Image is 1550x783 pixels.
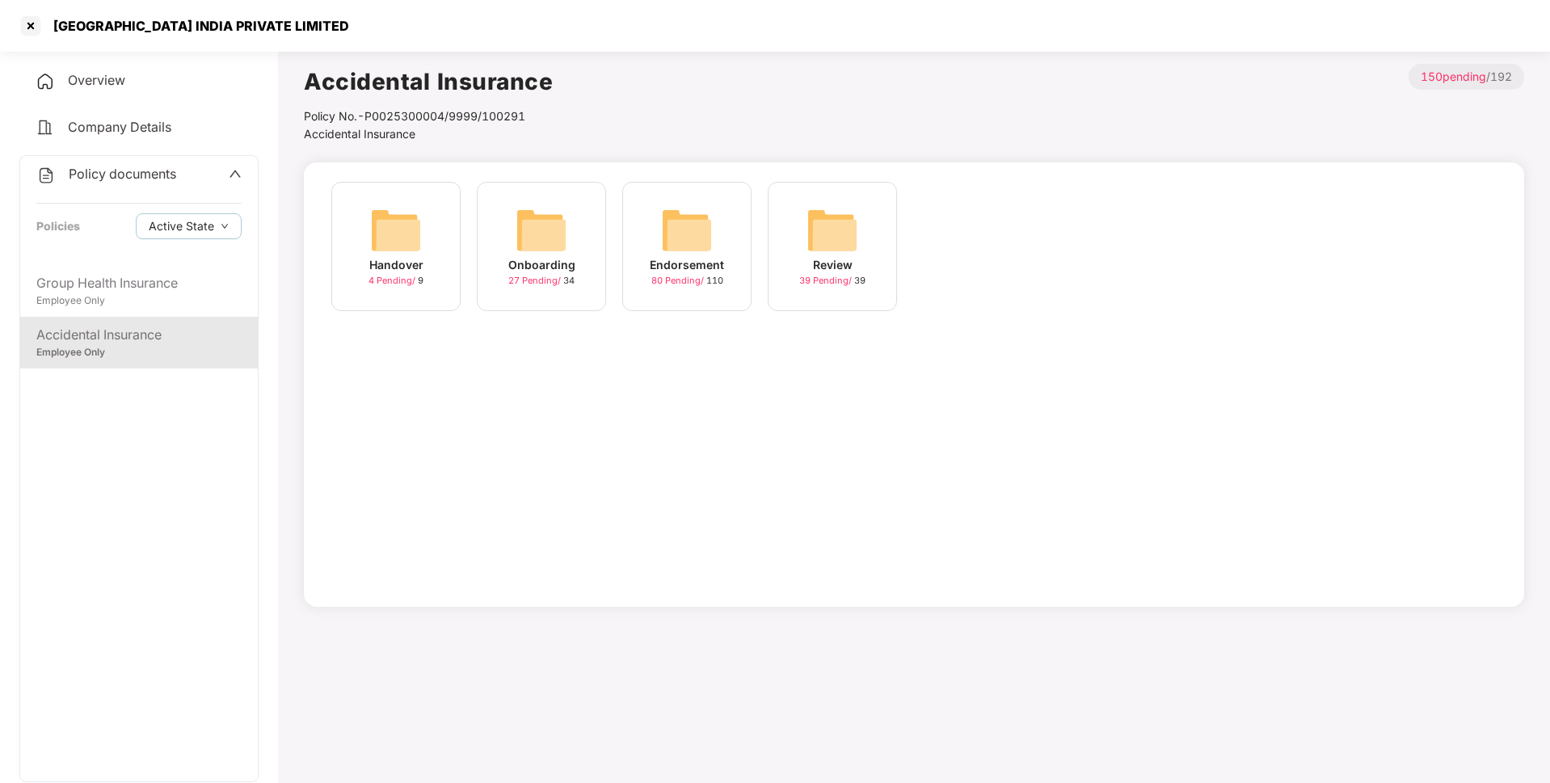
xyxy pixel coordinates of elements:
[36,273,242,293] div: Group Health Insurance
[508,256,575,274] div: Onboarding
[304,107,553,125] div: Policy No.- P0025300004/9999/100291
[516,204,567,256] img: svg+xml;base64,PHN2ZyB4bWxucz0iaHR0cDovL3d3dy53My5vcmcvMjAwMC9zdmciIHdpZHRoPSI2NCIgaGVpZ2h0PSI2NC...
[36,217,80,235] div: Policies
[36,293,242,309] div: Employee Only
[304,127,415,141] span: Accidental Insurance
[36,118,55,137] img: svg+xml;base64,PHN2ZyB4bWxucz0iaHR0cDovL3d3dy53My5vcmcvMjAwMC9zdmciIHdpZHRoPSIyNCIgaGVpZ2h0PSIyNC...
[69,166,176,182] span: Policy documents
[369,274,423,288] div: 9
[149,217,214,235] span: Active State
[44,18,349,34] div: [GEOGRAPHIC_DATA] INDIA PRIVATE LIMITED
[1421,69,1486,83] span: 150 pending
[508,274,575,288] div: 34
[221,222,229,231] span: down
[661,204,713,256] img: svg+xml;base64,PHN2ZyB4bWxucz0iaHR0cDovL3d3dy53My5vcmcvMjAwMC9zdmciIHdpZHRoPSI2NCIgaGVpZ2h0PSI2NC...
[508,275,563,286] span: 27 Pending /
[651,275,706,286] span: 80 Pending /
[369,256,423,274] div: Handover
[304,64,553,99] h1: Accidental Insurance
[36,345,242,360] div: Employee Only
[36,325,242,345] div: Accidental Insurance
[68,119,171,135] span: Company Details
[136,213,242,239] button: Active Statedown
[1409,64,1524,90] p: / 192
[36,166,56,185] img: svg+xml;base64,PHN2ZyB4bWxucz0iaHR0cDovL3d3dy53My5vcmcvMjAwMC9zdmciIHdpZHRoPSIyNCIgaGVpZ2h0PSIyNC...
[370,204,422,256] img: svg+xml;base64,PHN2ZyB4bWxucz0iaHR0cDovL3d3dy53My5vcmcvMjAwMC9zdmciIHdpZHRoPSI2NCIgaGVpZ2h0PSI2NC...
[68,72,125,88] span: Overview
[650,256,724,274] div: Endorsement
[807,204,858,256] img: svg+xml;base64,PHN2ZyB4bWxucz0iaHR0cDovL3d3dy53My5vcmcvMjAwMC9zdmciIHdpZHRoPSI2NCIgaGVpZ2h0PSI2NC...
[36,72,55,91] img: svg+xml;base64,PHN2ZyB4bWxucz0iaHR0cDovL3d3dy53My5vcmcvMjAwMC9zdmciIHdpZHRoPSIyNCIgaGVpZ2h0PSIyNC...
[799,275,854,286] span: 39 Pending /
[651,274,723,288] div: 110
[229,167,242,180] span: up
[369,275,418,286] span: 4 Pending /
[799,274,866,288] div: 39
[813,256,853,274] div: Review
